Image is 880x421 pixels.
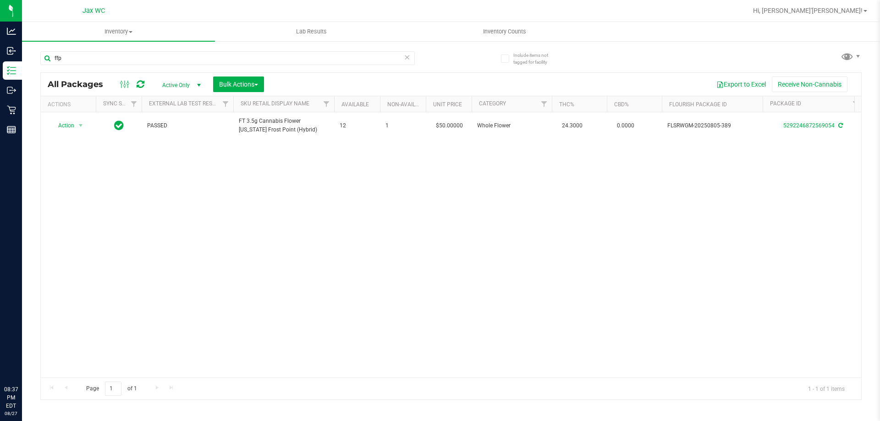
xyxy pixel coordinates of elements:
[848,96,863,112] a: Filter
[241,100,309,107] a: Sku Retail Display Name
[40,51,415,65] input: Search Package ID, Item Name, SKU, Lot or Part Number...
[559,101,574,108] a: THC%
[9,348,37,375] iframe: Resource center
[513,52,559,66] span: Include items not tagged for facility
[215,22,408,41] a: Lab Results
[612,119,639,132] span: 0.0000
[341,101,369,108] a: Available
[340,121,374,130] span: 12
[75,119,87,132] span: select
[219,81,258,88] span: Bulk Actions
[4,410,18,417] p: 08/27
[387,101,428,108] a: Non-Available
[149,100,221,107] a: External Lab Test Result
[404,51,410,63] span: Clear
[783,122,835,129] a: 5292246872569054
[284,27,339,36] span: Lab Results
[48,79,112,89] span: All Packages
[431,119,467,132] span: $50.00000
[7,66,16,75] inline-svg: Inventory
[218,96,233,112] a: Filter
[669,101,727,108] a: Flourish Package ID
[114,119,124,132] span: In Sync
[48,101,92,108] div: Actions
[614,101,629,108] a: CBD%
[385,121,420,130] span: 1
[408,22,601,41] a: Inventory Counts
[126,96,142,112] a: Filter
[837,122,843,129] span: Sync from Compliance System
[319,96,334,112] a: Filter
[22,27,215,36] span: Inventory
[103,100,138,107] a: Sync Status
[50,119,75,132] span: Action
[147,121,228,130] span: PASSED
[7,105,16,115] inline-svg: Retail
[753,7,863,14] span: Hi, [PERSON_NAME]'[PERSON_NAME]!
[477,121,546,130] span: Whole Flower
[770,100,801,107] a: Package ID
[537,96,552,112] a: Filter
[22,22,215,41] a: Inventory
[213,77,264,92] button: Bulk Actions
[772,77,847,92] button: Receive Non-Cannabis
[78,382,144,396] span: Page of 1
[7,46,16,55] inline-svg: Inbound
[7,27,16,36] inline-svg: Analytics
[7,86,16,95] inline-svg: Outbound
[239,117,329,134] span: FT 3.5g Cannabis Flower [US_STATE] Frost Point (Hybrid)
[7,125,16,134] inline-svg: Reports
[479,100,506,107] a: Category
[4,385,18,410] p: 08:37 PM EDT
[557,119,587,132] span: 24.3000
[710,77,772,92] button: Export to Excel
[433,101,462,108] a: Unit Price
[801,382,852,395] span: 1 - 1 of 1 items
[667,121,757,130] span: FLSRWGM-20250805-389
[105,382,121,396] input: 1
[82,7,105,15] span: Jax WC
[471,27,539,36] span: Inventory Counts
